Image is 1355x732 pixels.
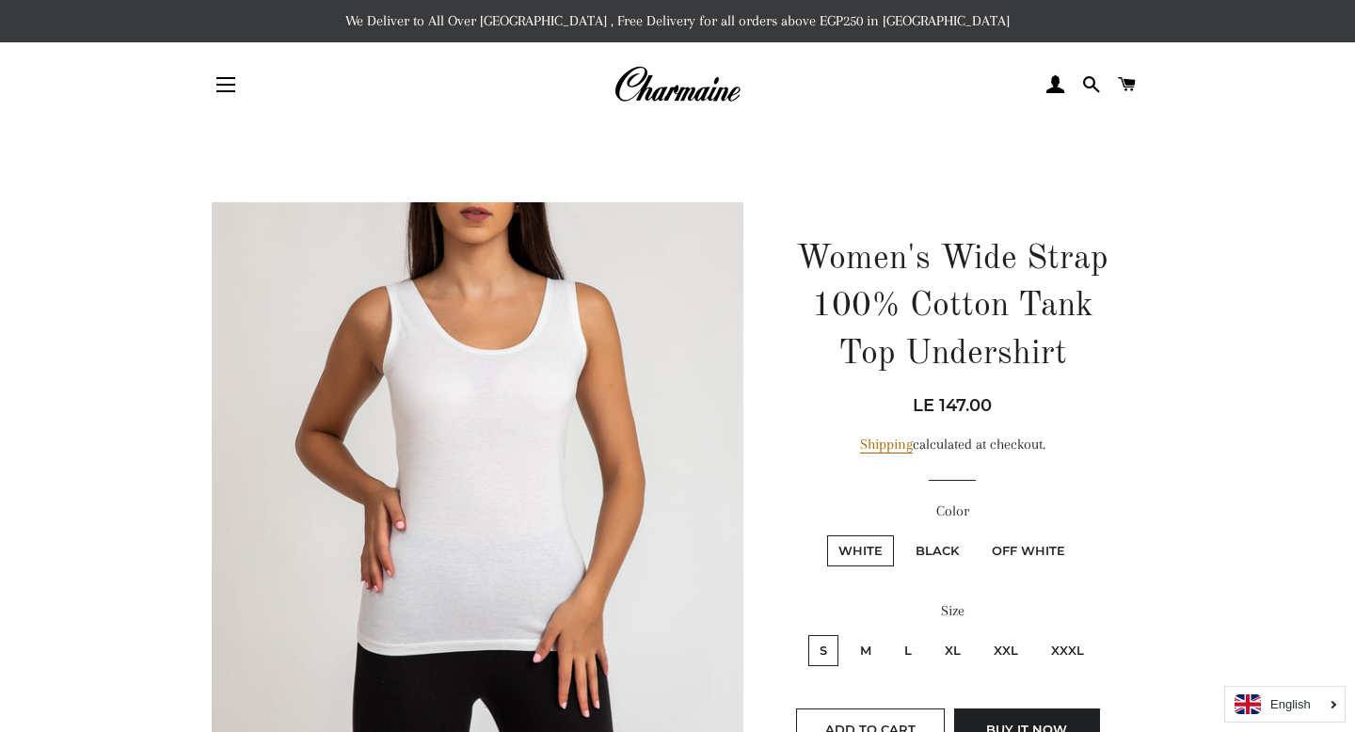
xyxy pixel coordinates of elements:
[849,635,883,666] label: M
[827,535,894,566] label: White
[933,635,972,666] label: XL
[786,236,1120,378] h1: Women's Wide Strap 100% Cotton Tank Top Undershirt
[614,64,741,105] img: Charmaine Egypt
[1235,694,1335,714] a: English
[1040,635,1095,666] label: XXXL
[1270,698,1311,710] i: English
[786,599,1120,623] label: Size
[786,433,1120,456] div: calculated at checkout.
[808,635,838,666] label: S
[904,535,970,566] label: Black
[913,395,992,416] span: LE 147.00
[980,535,1076,566] label: Off White
[893,635,923,666] label: L
[786,500,1120,523] label: Color
[982,635,1029,666] label: XXL
[860,436,913,454] a: Shipping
